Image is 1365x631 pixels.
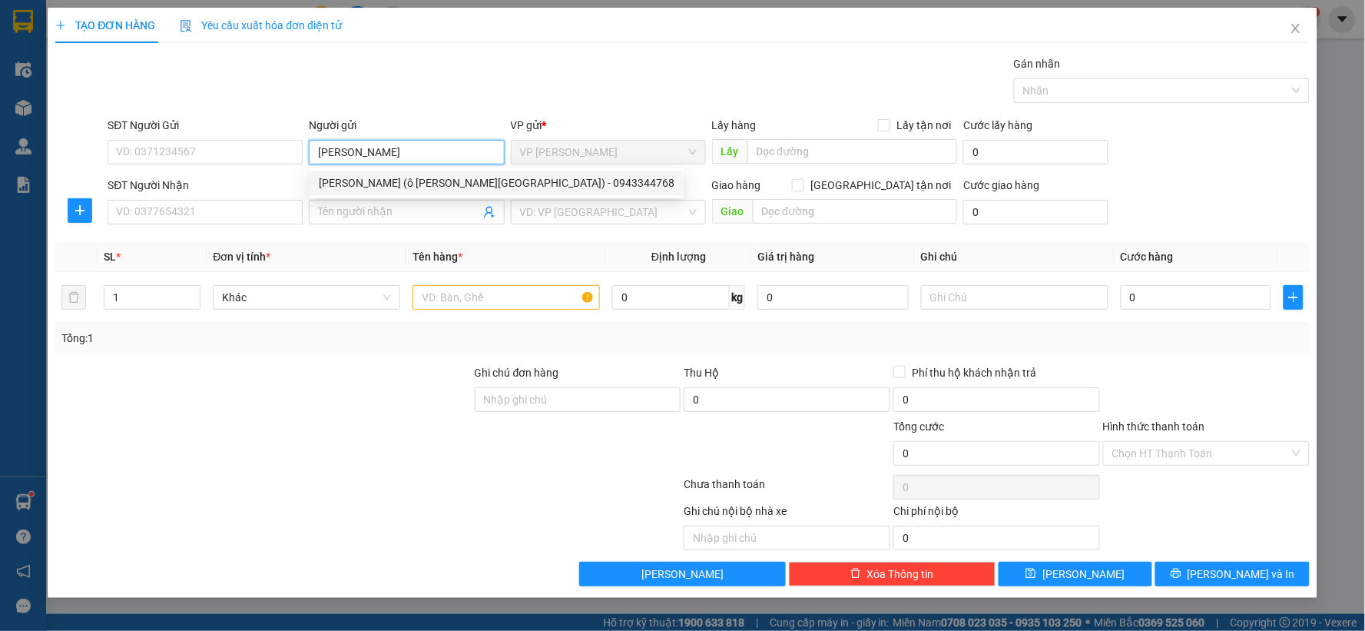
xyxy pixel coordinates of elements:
input: Dọc đường [753,199,958,224]
span: VP Hà Huy Tập [520,141,697,164]
span: Thu Hộ [684,367,719,379]
span: Yêu cầu xuất hóa đơn điện tử [180,19,342,32]
span: plus [68,204,91,217]
div: Người gửi [309,117,504,134]
span: [GEOGRAPHIC_DATA] tận nơi [804,177,957,194]
div: VP gửi [511,117,706,134]
span: save [1025,568,1036,580]
span: up [187,288,197,297]
th: Ghi chú [915,242,1115,272]
span: Giá trị hàng [757,251,814,263]
div: SĐT Người Gửi [108,117,303,134]
label: Ghi chú đơn hàng [475,367,559,379]
span: delete [850,568,861,580]
span: plus [1284,291,1302,304]
button: plus [68,198,92,223]
input: 0 [757,285,909,310]
div: Tổng: 1 [61,330,527,347]
input: Ghi chú đơn hàng [475,387,681,412]
span: Giao [712,199,753,224]
span: [PERSON_NAME] [1042,566,1125,583]
input: VD: Bàn, Ghế [412,285,600,310]
span: [PERSON_NAME] [641,566,724,583]
div: SĐT Người Nhận [108,177,303,194]
span: Tên hàng [412,251,462,263]
span: Lấy tận nơi [890,117,957,134]
span: Lấy [712,139,747,164]
div: Ghi chú nội bộ nhà xe [684,503,890,526]
span: Đơn vị tính [213,251,270,263]
button: printer[PERSON_NAME] và In [1155,562,1310,586]
input: Nhập ghi chú [684,526,890,550]
span: close [1290,22,1302,35]
span: Cước hàng [1121,251,1174,263]
label: Gán nhãn [1014,58,1061,70]
span: Increase Value [183,286,200,297]
div: Chưa thanh toán [682,476,892,503]
span: Xóa Thông tin [867,566,934,583]
button: [PERSON_NAME] [579,562,786,586]
div: Chi phí nội bộ [893,503,1100,526]
input: Dọc đường [747,139,958,164]
input: Ghi Chú [921,285,1108,310]
span: Khác [222,286,391,309]
div: ngọc hải (ô tô phúc hải) - 0943344768 [310,171,684,195]
img: icon [180,20,192,32]
span: [PERSON_NAME] và In [1188,566,1295,583]
span: plus [55,20,66,31]
span: user-add [483,206,495,218]
button: plus [1284,285,1303,310]
input: Cước giao hàng [963,200,1108,224]
span: down [187,299,197,308]
span: kg [730,285,745,310]
span: Giao hàng [712,179,761,191]
span: Phí thu hộ khách nhận trả [906,364,1042,381]
div: [PERSON_NAME] (ô [PERSON_NAME][GEOGRAPHIC_DATA]) - 0943344768 [319,174,674,191]
input: Cước lấy hàng [963,140,1108,164]
span: Định lượng [651,251,706,263]
span: TẠO ĐƠN HÀNG [55,19,155,32]
button: deleteXóa Thông tin [789,562,996,586]
span: Lấy hàng [712,119,757,131]
span: Tổng cước [893,420,944,433]
label: Cước lấy hàng [963,119,1032,131]
button: Close [1274,8,1317,51]
span: Decrease Value [183,297,200,309]
label: Cước giao hàng [963,179,1039,191]
button: save[PERSON_NAME] [999,562,1153,586]
span: SL [104,251,116,263]
span: printer [1171,568,1181,580]
button: delete [61,285,86,310]
label: Hình thức thanh toán [1103,420,1205,433]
